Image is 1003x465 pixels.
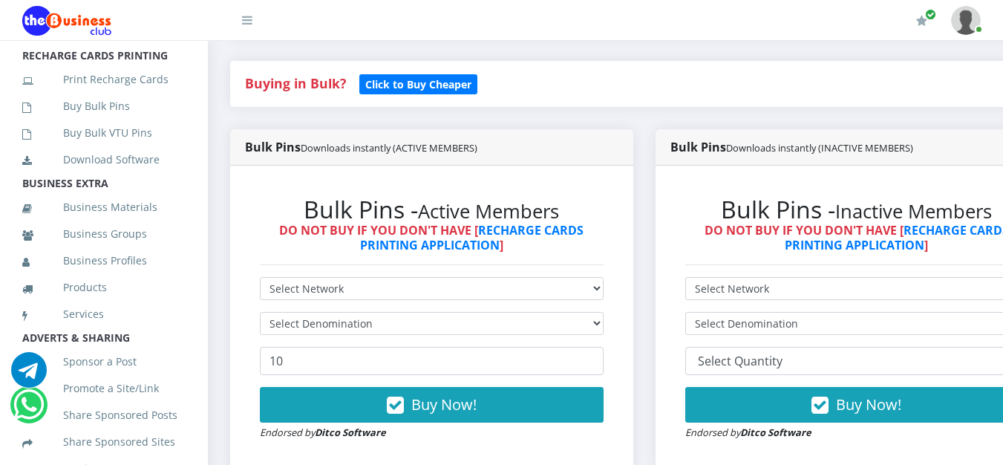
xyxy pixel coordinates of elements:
strong: Bulk Pins [670,139,913,155]
i: Renew/Upgrade Subscription [916,15,927,27]
a: Chat for support [11,363,47,388]
a: Chat for support [13,398,44,423]
strong: Ditco Software [315,426,386,439]
img: User [951,6,981,35]
small: Inactive Members [835,198,992,224]
a: Click to Buy Cheaper [359,74,477,92]
span: Renew/Upgrade Subscription [925,9,936,20]
a: Buy Bulk VTU Pins [22,116,186,150]
a: Sponsor a Post [22,345,186,379]
a: Promote a Site/Link [22,371,186,406]
small: Active Members [418,198,559,224]
strong: DO NOT BUY IF YOU DON'T HAVE [ ] [279,222,584,253]
a: Share Sponsored Sites [22,425,186,459]
small: Endorsed by [685,426,811,439]
strong: Ditco Software [740,426,811,439]
span: Buy Now! [411,394,477,414]
small: Endorsed by [260,426,386,439]
img: Logo [22,6,111,36]
small: Downloads instantly (ACTIVE MEMBERS) [301,141,477,155]
input: Enter Quantity [260,347,604,375]
span: Buy Now! [836,394,901,414]
a: Services [22,297,186,331]
small: Downloads instantly (INACTIVE MEMBERS) [726,141,913,155]
a: Download Software [22,143,186,177]
a: Print Recharge Cards [22,62,186,97]
a: Share Sponsored Posts [22,398,186,432]
a: Products [22,270,186,305]
h2: Bulk Pins - [260,195,604,224]
a: RECHARGE CARDS PRINTING APPLICATION [360,222,584,253]
b: Click to Buy Cheaper [365,77,471,91]
strong: Buying in Bulk? [245,74,346,92]
a: Buy Bulk Pins [22,89,186,123]
a: Business Materials [22,190,186,224]
a: Business Profiles [22,244,186,278]
strong: Bulk Pins [245,139,477,155]
button: Buy Now! [260,387,604,423]
a: Business Groups [22,217,186,251]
